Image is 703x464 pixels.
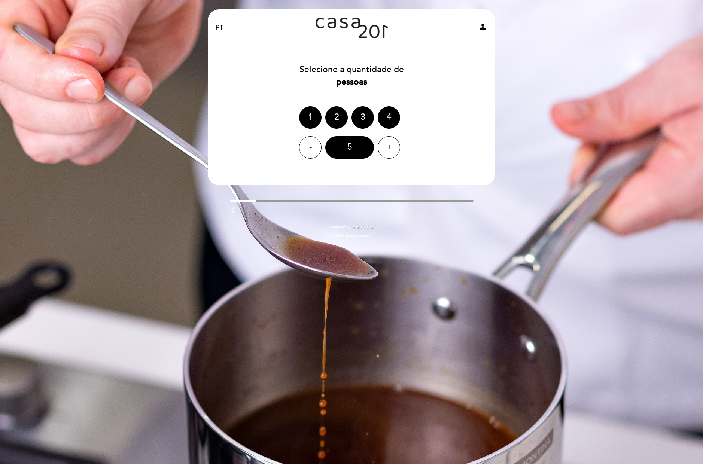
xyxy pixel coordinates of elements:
[378,136,400,159] div: +
[329,225,350,230] span: powered by
[478,22,487,31] i: person
[329,225,374,230] a: powered by
[207,64,496,88] div: Selecione a quantidade de
[299,106,322,129] div: 1
[352,225,374,229] img: MEITRE
[305,18,398,38] a: Casa 201
[332,233,371,239] a: Política de privacidade
[325,106,348,129] div: 2
[229,205,238,214] i: arrow_backward
[325,136,374,159] div: 5
[478,22,487,34] button: person
[378,106,400,129] div: 4
[351,106,374,129] div: 3
[299,136,322,159] div: -
[336,77,367,87] b: pessoas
